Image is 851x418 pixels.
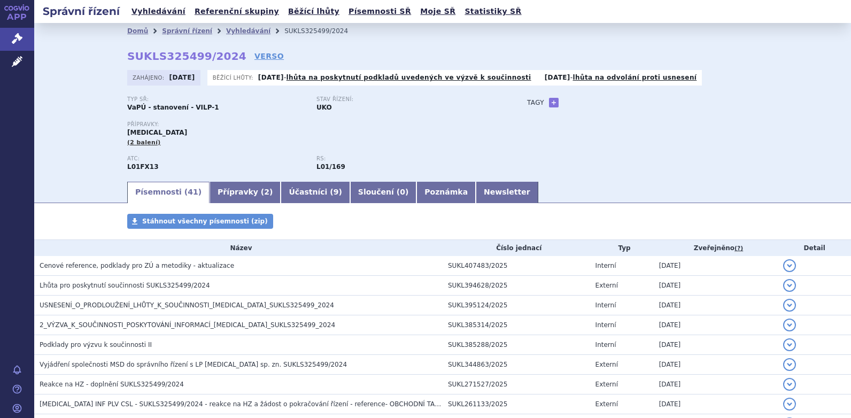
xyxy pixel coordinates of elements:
[443,296,590,315] td: SUKL395124/2025
[34,4,128,19] h2: Správní řízení
[264,188,269,196] span: 2
[654,394,778,414] td: [DATE]
[287,74,531,81] a: lhůta na poskytnutí podkladů uvedených ve výzvě k součinnosti
[258,73,531,82] p: -
[127,163,159,171] strong: ENFORTUMAB VEDOTIN
[545,74,570,81] strong: [DATE]
[443,355,590,375] td: SUKL344863/2025
[127,121,506,128] p: Přípravky:
[778,240,851,256] th: Detail
[416,182,476,203] a: Poznámka
[595,301,616,309] span: Interní
[334,188,339,196] span: 9
[127,27,148,35] a: Domů
[783,358,796,371] button: detail
[258,74,284,81] strong: [DATE]
[783,279,796,292] button: detail
[316,156,495,162] p: RS:
[443,335,590,355] td: SUKL385288/2025
[590,240,654,256] th: Typ
[783,299,796,312] button: detail
[461,4,524,19] a: Statistiky SŘ
[595,321,616,329] span: Interní
[133,73,166,82] span: Zahájeno:
[443,256,590,276] td: SUKL407483/2025
[595,262,616,269] span: Interní
[191,4,282,19] a: Referenční skupiny
[595,282,618,289] span: Externí
[400,188,405,196] span: 0
[40,301,334,309] span: USNESENÍ_O_PRODLOUŽENÍ_LHŮTY_K_SOUČINNOSTI_PADCEV_SUKLS325499_2024
[127,139,161,146] span: (2 balení)
[783,398,796,411] button: detail
[169,74,195,81] strong: [DATE]
[254,51,284,61] a: VERSO
[128,4,189,19] a: Vyhledávání
[226,27,270,35] a: Vyhledávání
[443,240,590,256] th: Číslo jednací
[350,182,416,203] a: Sloučení (0)
[285,4,343,19] a: Běžící lhůty
[595,381,618,388] span: Externí
[573,74,697,81] a: lhůta na odvolání proti usnesení
[443,375,590,394] td: SUKL271527/2025
[40,400,461,408] span: PADCEV INF PLV CSL - SUKLS325499/2024 - reakce na HZ a žádost o pokračování řízení - reference- O...
[654,315,778,335] td: [DATE]
[595,400,618,408] span: Externí
[595,341,616,349] span: Interní
[127,96,306,103] p: Typ SŘ:
[162,27,212,35] a: Správní řízení
[783,319,796,331] button: detail
[476,182,538,203] a: Newsletter
[654,296,778,315] td: [DATE]
[443,315,590,335] td: SUKL385314/2025
[281,182,350,203] a: Účastníci (9)
[40,361,347,368] span: Vyjádření společnosti MSD do správního řízení s LP PADCEV sp. zn. SUKLS325499/2024
[345,4,414,19] a: Písemnosti SŘ
[40,321,335,329] span: 2_VÝZVA_K_SOUČINNOSTI_POSKYTOVÁNÍ_INFORMACÍ_PADCEV_SUKLS325499_2024
[127,129,187,136] span: [MEDICAL_DATA]
[443,276,590,296] td: SUKL394628/2025
[316,96,495,103] p: Stav řízení:
[34,240,443,256] th: Název
[654,375,778,394] td: [DATE]
[127,182,210,203] a: Písemnosti (41)
[654,276,778,296] td: [DATE]
[783,338,796,351] button: detail
[316,104,332,111] strong: UKO
[595,361,618,368] span: Externí
[654,355,778,375] td: [DATE]
[40,262,234,269] span: Cenové reference, podklady pro ZÚ a metodiky - aktualizace
[127,50,246,63] strong: SUKLS325499/2024
[127,214,273,229] a: Stáhnout všechny písemnosti (zip)
[545,73,697,82] p: -
[127,104,219,111] strong: VaPÚ - stanovení - VILP-1
[316,163,345,171] strong: enfortumab vedotin
[40,341,152,349] span: Podklady pro výzvu k součinnosti II
[40,282,210,289] span: Lhůta pro poskytnutí součinnosti SUKLS325499/2024
[40,381,184,388] span: Reakce na HZ - doplnění SUKLS325499/2024
[654,240,778,256] th: Zveřejněno
[284,23,362,39] li: SUKLS325499/2024
[783,259,796,272] button: detail
[654,256,778,276] td: [DATE]
[443,394,590,414] td: SUKL261133/2025
[127,156,306,162] p: ATC:
[213,73,256,82] span: Běžící lhůty:
[783,378,796,391] button: detail
[654,335,778,355] td: [DATE]
[549,98,559,107] a: +
[188,188,198,196] span: 41
[527,96,544,109] h3: Tagy
[734,245,743,252] abbr: (?)
[210,182,281,203] a: Přípravky (2)
[142,218,268,225] span: Stáhnout všechny písemnosti (zip)
[417,4,459,19] a: Moje SŘ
